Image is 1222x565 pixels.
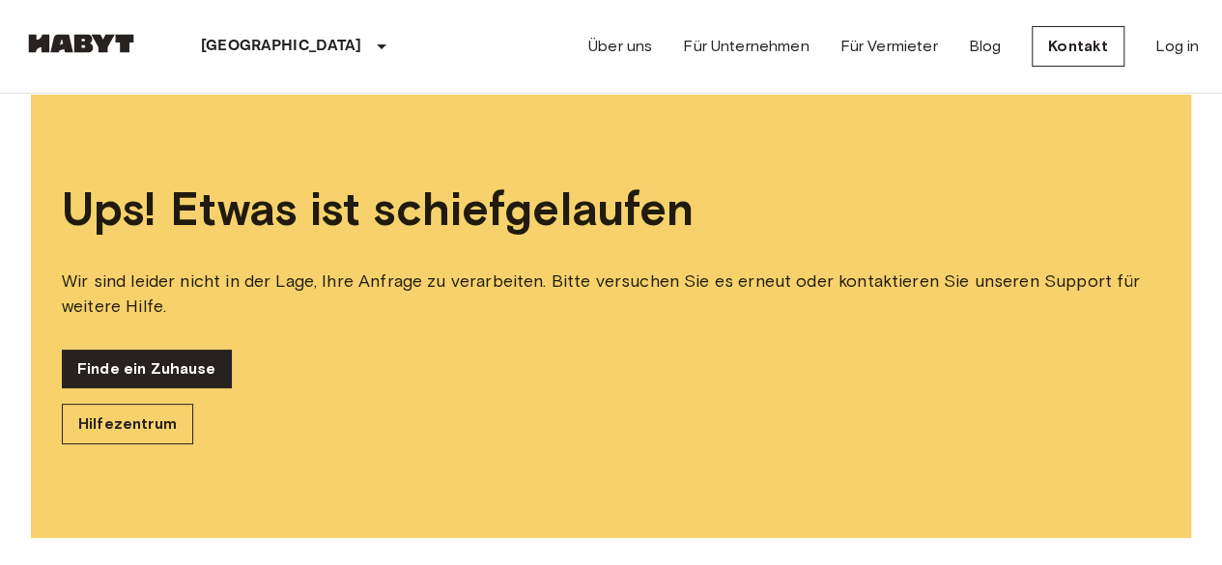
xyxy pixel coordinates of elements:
span: Ups! Etwas ist schiefgelaufen [62,181,1160,238]
span: Wir sind leider nicht in der Lage, Ihre Anfrage zu verarbeiten. Bitte versuchen Sie es erneut ode... [62,268,1160,319]
a: Für Vermieter [839,35,937,58]
img: Habyt [23,34,139,53]
a: Kontakt [1032,26,1124,67]
a: Über uns [588,35,652,58]
a: Für Unternehmen [683,35,809,58]
a: Blog [968,35,1001,58]
a: Finde ein Zuhause [62,350,232,388]
a: Hilfezentrum [62,404,193,444]
p: [GEOGRAPHIC_DATA] [201,35,362,58]
a: Log in [1155,35,1199,58]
